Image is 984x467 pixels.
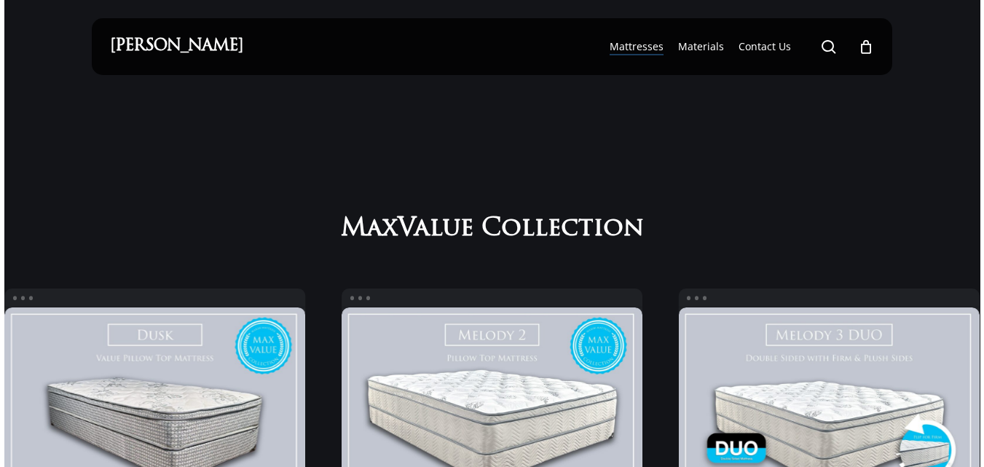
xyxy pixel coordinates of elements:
a: Mattresses [610,39,664,54]
a: [PERSON_NAME] [110,39,243,55]
span: Materials [678,39,724,53]
nav: Main Menu [602,18,874,75]
span: Mattresses [610,39,664,53]
span: Collection [481,215,644,245]
a: Cart [858,39,874,55]
a: Contact Us [739,39,791,54]
a: Materials [678,39,724,54]
h2: MaxValue Collection [334,213,650,245]
span: Contact Us [739,39,791,53]
span: MaxValue [341,215,473,245]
